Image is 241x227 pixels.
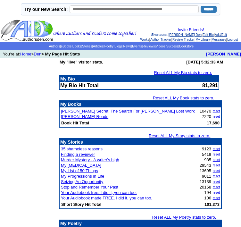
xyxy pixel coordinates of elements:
[179,45,194,48] a: Bookstore
[213,109,220,113] a: reset
[207,121,220,125] b: 17,690
[195,38,211,41] a: My Library
[61,147,103,151] a: 35 shameless reasons
[60,221,220,226] p: My Poetry
[203,33,213,37] a: Edit Bio
[123,45,131,48] a: News
[153,96,214,100] a: Reset ALL My Book stats to zero.
[61,185,118,189] a: Stop and Remember Your Past
[202,174,211,179] font: 9011
[213,147,220,151] a: reset
[204,190,211,195] font: 194
[227,38,238,41] a: Log out
[24,7,68,12] label: Try our New Search:
[156,45,165,48] a: Videos
[61,202,101,207] b: Short Story Hit Total
[200,168,211,173] font: 13695
[93,45,104,48] a: Articles
[20,52,31,56] a: Home
[61,121,89,125] b: Book Hit Total
[143,45,155,48] a: Reviews
[200,163,211,168] font: 29543
[61,45,71,48] a: eBooks
[202,147,211,151] font: 9123
[61,179,103,184] a: Seizing An Opportunity
[213,153,220,156] a: reset
[213,115,220,118] a: reset
[34,52,41,56] a: Den
[154,70,212,75] a: Reset ALL My Bio stats to zero.
[61,190,137,195] a: Your Audiobook free. I did it, you can too.
[213,174,220,178] a: reset
[138,27,240,42] div: : | | | | | | |
[152,215,216,220] a: Reset ALL My Poetry stats to zero.
[60,139,220,145] p: My Stories
[61,163,101,168] a: My [MEDICAL_DATA]
[149,133,210,138] a: Reset ALL My Story stats to zero.
[172,38,195,41] a: Review Tracker
[151,33,167,37] span: Shortcuts:
[61,174,104,179] a: My Progressions in Life
[202,114,211,119] font: 7220
[213,196,220,200] a: reset
[213,158,220,162] a: reset
[61,114,108,119] a: [PERSON_NAME] Roads
[204,196,211,200] font: 106
[213,164,220,167] a: reset
[200,185,211,189] font: 20158
[202,152,211,157] font: 5419
[60,76,218,81] p: My Bio
[213,180,220,183] a: reset
[61,152,95,157] a: Finding a reviewer
[1,19,137,42] img: header_logo2.gif
[61,196,152,200] a: Your Audiobook made FREE. I did it, you can too.
[166,45,179,48] a: Success
[114,45,122,48] a: Blogs
[60,102,220,107] p: My Books
[206,52,241,56] a: [PERSON_NAME]
[60,60,103,64] b: My "live" visitor stats.
[132,45,142,48] a: Events
[178,27,204,32] a: Invite Friends!
[49,45,60,48] a: Authors
[202,83,218,88] font: 81,291
[61,168,98,173] a: My List of 50 Things
[72,45,81,48] a: Books
[186,60,223,64] b: [DATE] 5:32:33 AM
[61,157,119,162] a: Murder Mystery - A writer's high
[204,202,220,207] b: 101,373
[60,83,99,88] b: My Bio Hit Total
[213,185,220,189] a: reset
[213,191,220,194] a: reset
[200,109,211,113] font: 10470
[204,157,211,162] font: 985
[3,52,80,56] font: You're at: >
[213,169,220,172] a: reset
[41,52,80,56] b: > My Page Hit Stats
[212,38,226,41] a: Messages
[61,109,195,113] a: [PERSON_NAME] Secret: The Search For [PERSON_NAME] Lost Work
[104,45,113,48] a: Poetry
[200,179,211,184] font: 13139
[150,38,171,41] a: Author Tracker
[82,45,92,48] a: Stories
[169,33,202,37] a: [PERSON_NAME] Den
